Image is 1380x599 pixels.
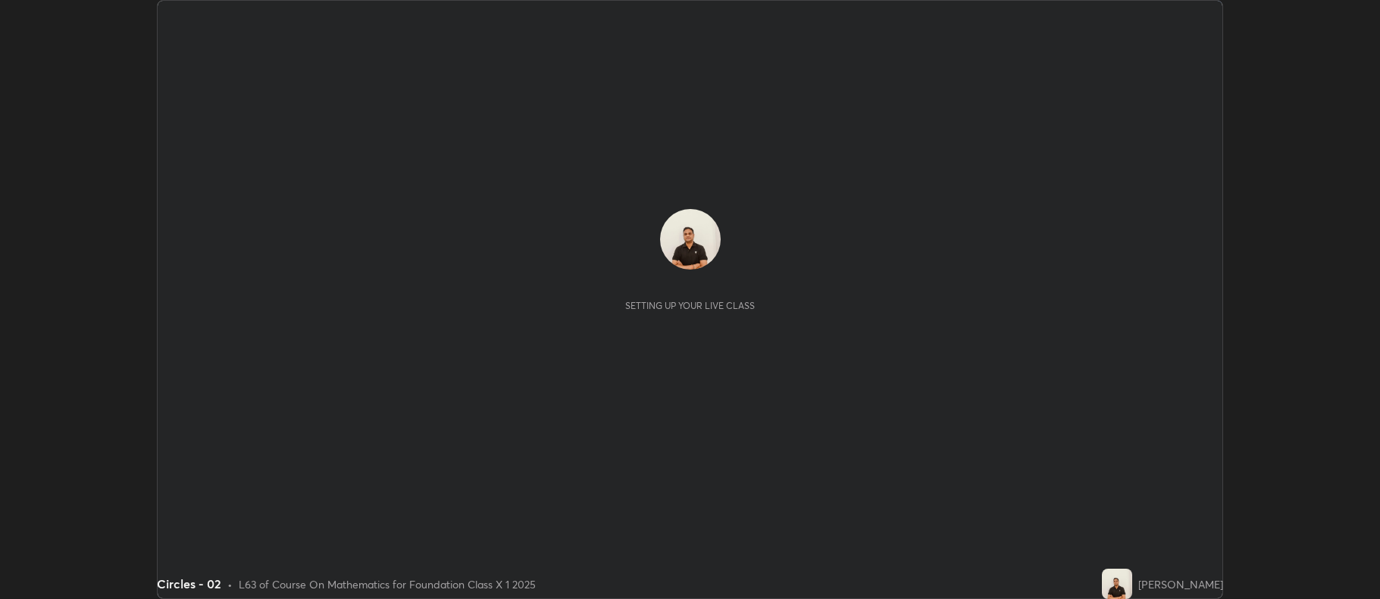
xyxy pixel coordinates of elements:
div: Setting up your live class [625,300,755,311]
div: Circles - 02 [157,575,221,593]
div: • [227,576,233,592]
div: [PERSON_NAME] [1138,576,1223,592]
img: c6c4bda55b2f4167a00ade355d1641a8.jpg [1102,569,1132,599]
div: L63 of Course On Mathematics for Foundation Class X 1 2025 [239,576,536,592]
img: c6c4bda55b2f4167a00ade355d1641a8.jpg [660,209,721,270]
